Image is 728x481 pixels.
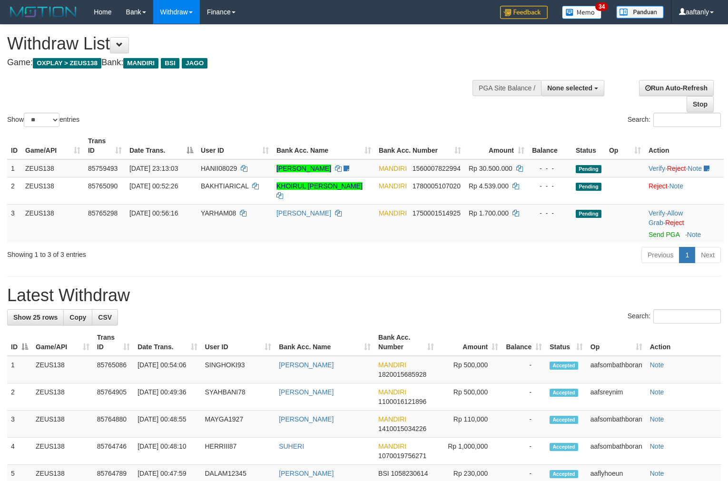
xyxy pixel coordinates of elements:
span: Copy 1070019756271 to clipboard [378,452,426,460]
div: Showing 1 to 3 of 3 entries [7,246,296,259]
th: Balance [528,132,572,159]
span: [DATE] 23:13:03 [129,165,178,172]
span: Rp 1.700.000 [469,209,509,217]
td: [DATE] 00:48:55 [134,411,201,438]
td: 3 [7,411,32,438]
td: Rp 1,000,000 [438,438,502,465]
span: Copy 1820015685928 to clipboard [378,371,426,378]
th: Game/API: activate to sort column ascending [21,132,84,159]
td: - [502,438,546,465]
span: Show 25 rows [13,314,58,321]
td: aafsombathboran [587,411,646,438]
span: MANDIRI [379,209,407,217]
a: Reject [667,165,686,172]
span: YARHAM08 [201,209,236,217]
td: ZEUS138 [21,204,84,243]
input: Search: [653,309,721,324]
span: BSI [161,58,179,69]
span: Rp 30.500.000 [469,165,512,172]
th: Trans ID: activate to sort column ascending [84,132,126,159]
td: 4 [7,438,32,465]
td: aafsombathboran [587,356,646,383]
span: [DATE] 00:52:26 [129,182,178,190]
a: Next [695,247,721,263]
span: 85765090 [88,182,118,190]
a: Show 25 rows [7,309,64,325]
input: Search: [653,113,721,127]
td: ZEUS138 [21,177,84,204]
span: Copy [69,314,86,321]
a: SUHERI [279,442,304,450]
span: MANDIRI [378,361,406,369]
a: Note [669,182,683,190]
span: Copy 1410015034226 to clipboard [378,425,426,432]
td: aafsombathboran [587,438,646,465]
span: 34 [595,2,608,11]
h1: Withdraw List [7,34,476,53]
label: Search: [628,113,721,127]
th: Bank Acc. Number: activate to sort column ascending [375,132,465,159]
th: Op: activate to sort column ascending [605,132,645,159]
span: BAKHTIARICAL [201,182,249,190]
td: 85764905 [93,383,134,411]
img: Button%20Memo.svg [562,6,602,19]
th: Action [645,132,724,159]
span: MANDIRI [379,182,407,190]
a: [PERSON_NAME] [279,415,334,423]
a: Stop [687,96,714,112]
th: Date Trans.: activate to sort column ascending [134,329,201,356]
td: · [645,177,724,204]
td: - [502,356,546,383]
span: Copy 1780005107020 to clipboard [413,182,461,190]
img: Feedback.jpg [500,6,548,19]
span: Copy 1100016121896 to clipboard [378,398,426,405]
td: SINGHOKI93 [201,356,275,383]
a: Reject [649,182,668,190]
td: 2 [7,383,32,411]
th: Action [646,329,721,356]
td: - [502,383,546,411]
a: Verify [649,165,665,172]
div: PGA Site Balance / [472,80,541,96]
img: MOTION_logo.png [7,5,79,19]
a: Allow Grab [649,209,683,226]
span: MANDIRI [123,58,158,69]
a: Verify [649,209,665,217]
th: Bank Acc. Name: activate to sort column ascending [275,329,374,356]
span: Copy 1560007822994 to clipboard [413,165,461,172]
span: MANDIRI [379,165,407,172]
span: MANDIRI [378,442,406,450]
th: Date Trans.: activate to sort column descending [126,132,197,159]
th: Bank Acc. Name: activate to sort column ascending [273,132,375,159]
span: · [649,209,683,226]
label: Show entries [7,113,79,127]
span: Accepted [550,443,578,451]
td: 85764880 [93,411,134,438]
select: Showentries [24,113,59,127]
span: Pending [576,165,601,173]
a: [PERSON_NAME] [279,470,334,477]
span: Pending [576,210,601,218]
a: CSV [92,309,118,325]
a: Note [650,442,664,450]
th: Status [572,132,605,159]
span: 85765298 [88,209,118,217]
button: None selected [541,80,604,96]
td: SYAHBANI78 [201,383,275,411]
h1: Latest Withdraw [7,286,721,305]
span: BSI [378,470,389,477]
a: [PERSON_NAME] [276,209,331,217]
label: Search: [628,309,721,324]
a: Note [650,388,664,396]
td: 2 [7,177,21,204]
td: [DATE] 00:49:36 [134,383,201,411]
td: · · [645,204,724,243]
th: Status: activate to sort column ascending [546,329,587,356]
div: - - - [532,164,568,173]
a: [PERSON_NAME] [279,388,334,396]
a: [PERSON_NAME] [279,361,334,369]
td: - [502,411,546,438]
span: MANDIRI [378,388,406,396]
a: Run Auto-Refresh [639,80,714,96]
span: HANII08029 [201,165,237,172]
